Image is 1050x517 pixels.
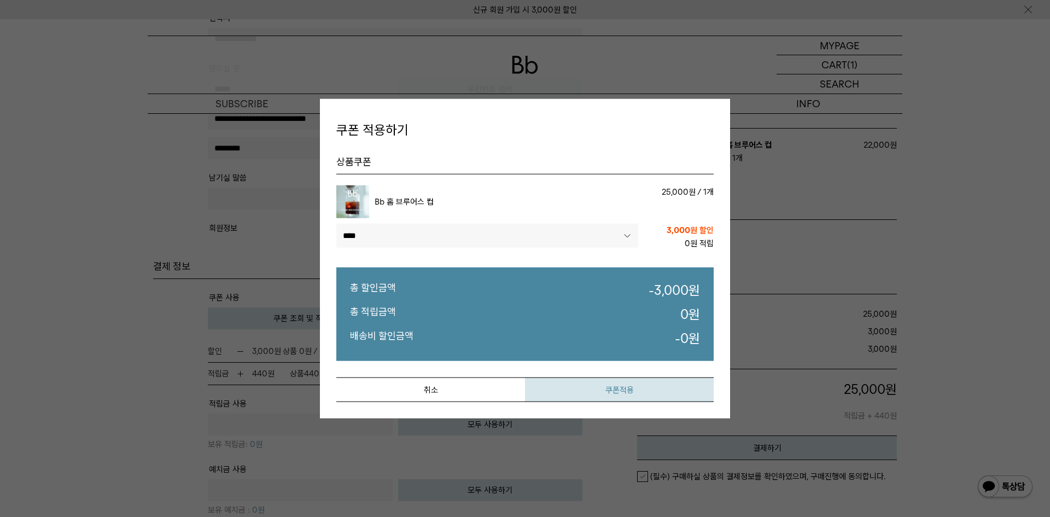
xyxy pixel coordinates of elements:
[699,239,714,248] b: 적립
[336,377,525,402] button: 취소
[563,185,714,199] p: 25,000원 / 1개
[675,329,700,347] dd: - 원
[336,185,369,218] img: Bb 홈 브루어스 컵
[680,306,689,322] strong: 0
[685,239,697,248] span: 0원
[350,281,396,300] dt: 총 할인금액
[654,282,689,298] strong: 3,000
[680,305,700,324] dd: 원
[350,329,413,347] dt: 배송비 할인금액
[667,225,697,235] span: 3,000원
[336,120,714,139] h4: 쿠폰 적용하기
[350,305,396,324] dt: 총 적립금액
[649,281,700,300] dd: - 원
[375,197,434,207] a: Bb 홈 브루어스 컵
[336,155,714,175] h5: 상품쿠폰
[525,377,714,402] button: 쿠폰적용
[680,330,689,346] strong: 0
[699,225,714,235] b: 할인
